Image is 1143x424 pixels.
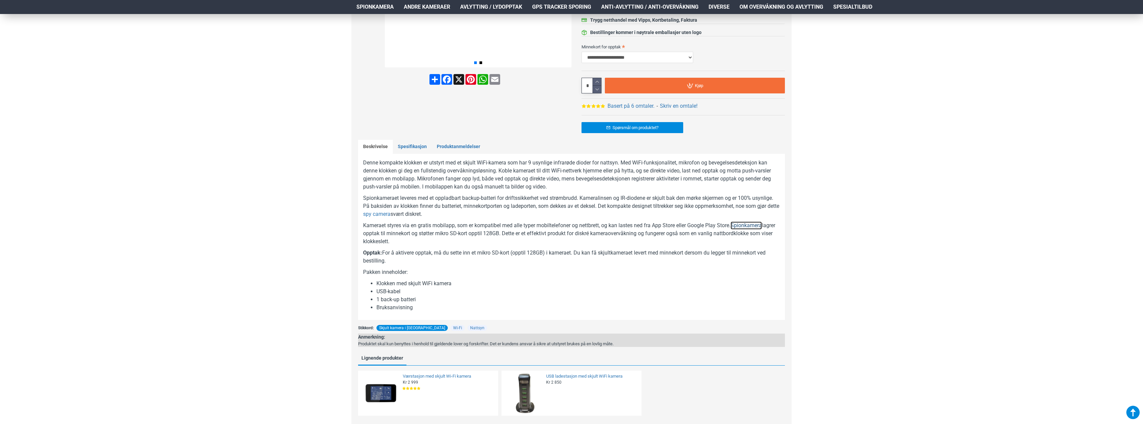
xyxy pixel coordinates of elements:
[441,74,453,85] a: Facebook
[546,380,561,385] span: Kr 2 850
[376,288,780,296] li: USB-kabel
[376,304,780,312] li: Bruksanvisning
[358,354,406,365] a: Lignende produkter
[363,222,780,246] p: Kameraet styres via en gratis mobilapp, som er kompatibel med alle typer mobiltelefoner og nettbr...
[358,140,393,154] a: Beskrivelse
[356,3,394,11] span: Spionkamera
[429,74,441,85] a: Share
[695,83,703,88] span: Kjøp
[358,341,614,347] div: Produktet skal kun benyttes i henhold til gjeldende lover og forskrifter. Det er kundens ansvar å...
[393,140,432,154] a: Spesifikasjon
[709,3,730,11] span: Diverse
[489,74,501,85] a: Email
[660,102,698,110] a: Skriv en omtale!
[450,325,465,331] a: Wi-Fi
[731,222,762,230] a: Spionkamera
[403,380,418,385] span: Kr 2 999
[358,334,614,341] div: Anmerkning:
[363,250,382,256] b: Opptak:
[432,140,485,154] a: Produktanmeldelser
[376,325,448,331] a: Skjult kamera i [GEOGRAPHIC_DATA]
[358,325,374,331] span: Stikkord:
[453,74,465,85] a: X
[608,102,655,110] a: Basert på 6 omtaler.
[479,61,482,64] span: Go to slide 2
[657,103,658,109] b: -
[360,373,401,414] img: Værstasjon med skjult Wi-Fi kamera
[474,61,477,64] span: Go to slide 1
[403,374,494,379] a: Værstasjon med skjult Wi-Fi kamera
[363,159,780,191] p: Denne kompakte klokken er utstyrt med et skjult WiFi-kamera som har 9 usynlige infrarøde dioder f...
[363,249,780,265] p: For å aktivere opptak, må du sette inn et mikro SD-kort (opptil 128GB) i kameraet. Du kan få skju...
[504,373,544,414] img: USB ladestasjon med skjult WiFi kamera
[582,41,785,52] label: Minnekort for opptak
[740,3,823,11] span: Om overvåkning og avlytting
[363,268,780,276] p: Pakken inneholder:
[590,17,697,24] div: Trygg netthandel med Vipps, Kortbetaling, Faktura
[376,296,780,304] li: 1 back-up batteri
[546,374,638,379] a: USB ladestasjon med skjult WiFi kamera
[601,3,699,11] span: Anti-avlytting / Anti-overvåkning
[833,3,872,11] span: Spesialtilbud
[477,74,489,85] a: WhatsApp
[404,3,450,11] span: Andre kameraer
[363,210,390,218] a: spy camera
[465,74,477,85] a: Pinterest
[460,3,522,11] span: Avlytting / Lydopptak
[582,122,683,133] a: Spørsmål om produktet?
[467,325,487,331] a: Nattsyn
[363,194,780,218] p: Spionkameraet leveres med et oppladbart backup-batteri for driftssikkerhet ved strømbrudd. Kamera...
[532,3,591,11] span: GPS Tracker Sporing
[590,29,702,36] div: Bestillinger kommer i nøytrale emballasjer uten logo
[376,280,780,288] li: Klokken med skjult WiFi kamera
